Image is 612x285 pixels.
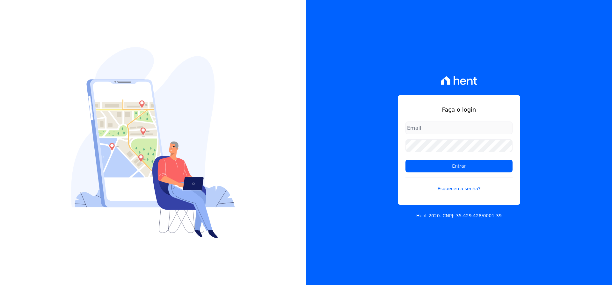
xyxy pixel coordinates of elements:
[405,122,513,134] input: Email
[405,105,513,114] h1: Faça o login
[71,47,235,238] img: Login
[416,212,502,219] p: Hent 2020. CNPJ: 35.429.428/0001-39
[405,177,513,192] a: Esqueceu a senha?
[405,160,513,172] input: Entrar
